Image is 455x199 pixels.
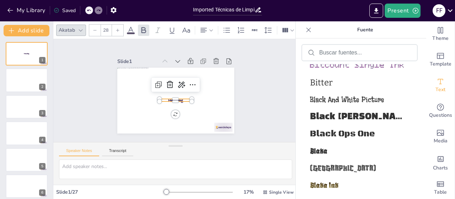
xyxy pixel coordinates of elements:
span: Questions [429,111,452,119]
span: Theme [432,35,449,42]
div: F F [433,4,445,17]
span: Blaka [310,146,406,156]
div: Add charts and graphs [426,150,455,175]
div: 4 [6,121,48,145]
div: 6 [6,174,48,198]
div: Slide 1 [120,52,161,63]
span: Heading [24,53,29,55]
div: Column Count [280,25,296,36]
div: 2 [39,84,45,90]
input: Buscar fuentes... [319,49,411,56]
span: Charts [433,164,448,172]
button: Speaker Notes [59,148,99,156]
span: Subheading [170,99,179,102]
div: 2 [6,68,48,92]
span: Media [434,137,448,145]
span: Black And White Picture [310,94,406,105]
button: F F [433,4,445,18]
span: Black Ops One [310,129,406,139]
div: Get real-time input from your audience [426,98,455,124]
div: Akatab [57,25,76,35]
span: Template [430,60,451,68]
span: Bitter [310,78,406,88]
div: 5 [6,148,48,172]
div: 17 % [240,189,257,195]
div: 4 [39,137,45,143]
span: Black Han Sans [310,111,406,122]
font: Fuente [357,26,373,33]
div: 6 [39,189,45,196]
button: Present [385,4,420,18]
span: Bitcount Single Ink [310,61,406,71]
div: 1 [6,42,48,66]
div: Saved [54,7,76,14]
div: 3 [6,95,48,119]
div: Add ready made slides [426,47,455,73]
span: Single View [269,189,294,195]
span: Blaka Ink [310,180,406,190]
div: Change the overall theme [426,21,455,47]
button: Transcript [102,148,134,156]
button: My Library [5,5,48,16]
div: 3 [39,110,45,116]
div: Add images, graphics, shapes or video [426,124,455,150]
input: Insert title [193,5,254,15]
div: Add text boxes [426,73,455,98]
span: Table [434,188,447,196]
div: 5 [39,163,45,169]
span: Text [435,86,445,94]
button: Add slide [4,25,49,36]
div: Slide 1 / 27 [56,189,165,195]
button: Export to PowerPoint [369,4,383,18]
div: 1 [39,57,45,63]
span: Blaka Hollow [310,163,406,173]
